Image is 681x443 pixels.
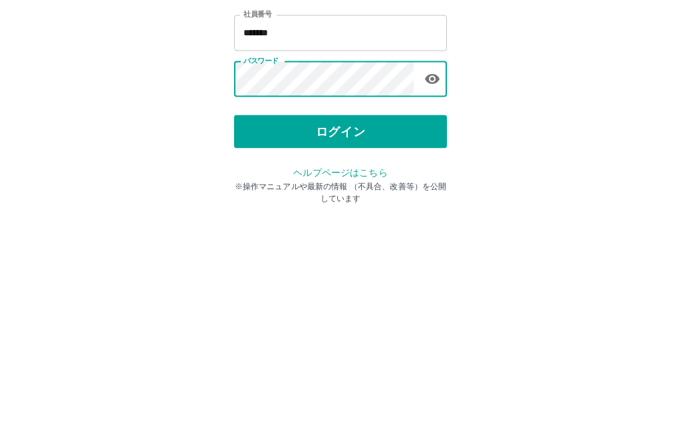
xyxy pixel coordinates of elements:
[243,171,279,181] label: パスワード
[297,84,384,109] h2: ログイン
[293,282,387,293] a: ヘルプページはこちら
[243,125,271,135] label: 社員番号
[234,296,447,320] p: ※操作マニュアルや最新の情報 （不具合、改善等）を公開しています
[234,230,447,264] button: ログイン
